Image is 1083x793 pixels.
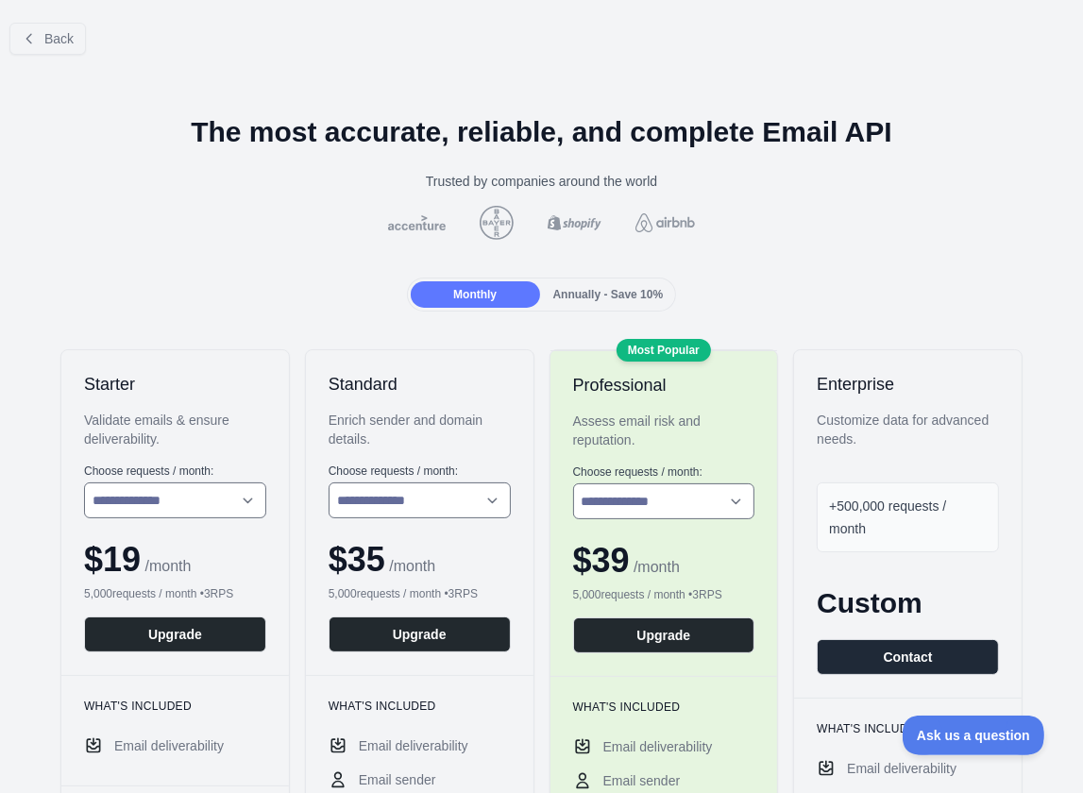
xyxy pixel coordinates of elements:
[847,759,956,778] span: Email deliverability
[817,721,999,736] h3: What's included
[603,771,681,790] span: Email sender
[329,699,511,714] h3: What's included
[573,700,755,715] h3: What's included
[359,770,436,789] span: Email sender
[359,736,468,755] span: Email deliverability
[603,737,713,756] span: Email deliverability
[114,736,224,755] span: Email deliverability
[84,699,266,714] h3: What's included
[903,716,1045,755] iframe: Toggle Customer Support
